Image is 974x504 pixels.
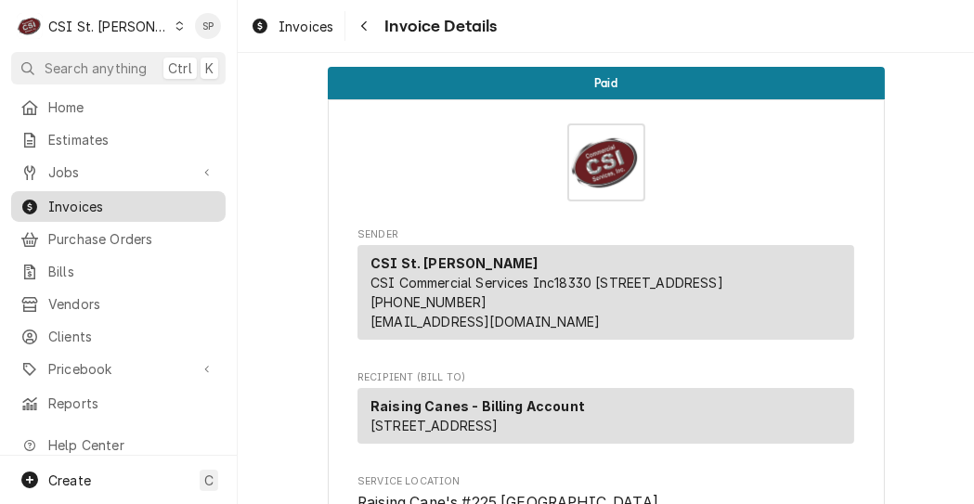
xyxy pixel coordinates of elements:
a: [PHONE_NUMBER] [370,294,487,310]
div: CSI St. [PERSON_NAME] [48,17,169,36]
div: SP [195,13,221,39]
span: Search anything [45,58,147,78]
strong: CSI St. [PERSON_NAME] [370,255,538,271]
div: Recipient (Bill To) [357,388,854,444]
a: Invoices [243,11,341,42]
span: Create [48,472,91,488]
div: Status [328,67,885,99]
img: Logo [567,123,645,201]
div: Shelley Politte's Avatar [195,13,221,39]
a: Go to Jobs [11,157,226,187]
strong: Raising Canes - Billing Account [370,398,585,414]
span: Paid [594,77,617,89]
a: Home [11,92,226,123]
span: CSI Commercial Services Inc18330 [STREET_ADDRESS] [370,275,723,291]
div: Invoice Recipient [357,370,854,452]
span: Invoices [279,17,333,36]
a: [EMAIL_ADDRESS][DOMAIN_NAME] [370,314,600,330]
a: Purchase Orders [11,224,226,254]
button: Navigate back [349,11,379,41]
span: Invoices [48,197,216,216]
span: [STREET_ADDRESS] [370,418,499,433]
a: Bills [11,256,226,287]
span: Invoice Details [379,14,497,39]
div: Recipient (Bill To) [357,388,854,451]
a: Clients [11,321,226,352]
div: Sender [357,245,854,347]
div: Sender [357,245,854,340]
div: CSI St. Louis's Avatar [17,13,43,39]
a: Go to Help Center [11,430,226,460]
span: Purchase Orders [48,229,216,249]
span: Estimates [48,130,216,149]
span: Service Location [357,474,854,489]
span: Home [48,97,216,117]
a: Reports [11,388,226,419]
div: Invoice Sender [357,227,854,348]
a: Estimates [11,124,226,155]
a: Go to Pricebook [11,354,226,384]
span: Pricebook [48,359,188,379]
button: Search anythingCtrlK [11,52,226,84]
span: Reports [48,394,216,413]
span: Ctrl [168,58,192,78]
div: C [17,13,43,39]
span: C [204,471,214,490]
span: Jobs [48,162,188,182]
span: Recipient (Bill To) [357,370,854,385]
span: Vendors [48,294,216,314]
span: K [205,58,214,78]
span: Help Center [48,435,214,455]
span: Sender [357,227,854,242]
span: Clients [48,327,216,346]
span: Bills [48,262,216,281]
a: Vendors [11,289,226,319]
a: Invoices [11,191,226,222]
